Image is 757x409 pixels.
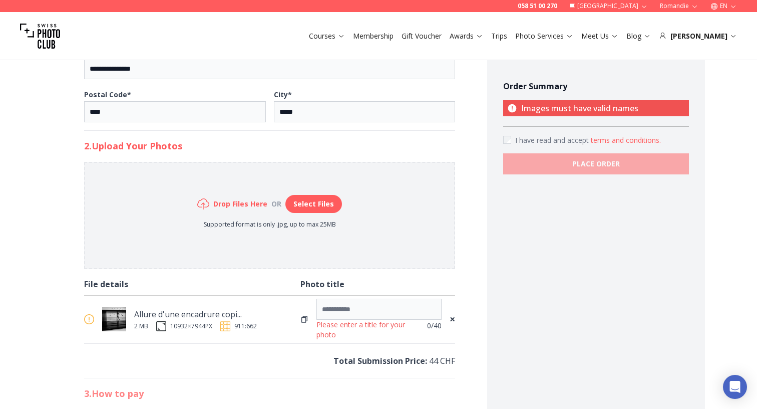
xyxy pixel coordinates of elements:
[577,29,622,43] button: Meet Us
[515,31,573,41] a: Photo Services
[285,195,342,213] button: Select Files
[220,321,230,331] img: ratio
[723,375,747,399] div: Open Intercom Messenger
[659,31,737,41] div: [PERSON_NAME]
[213,199,267,209] h6: Drop Files Here
[503,100,689,116] p: Images must have valid names
[309,31,345,41] a: Courses
[349,29,398,43] button: Membership
[300,277,455,291] div: Photo title
[622,29,655,43] button: Blog
[446,29,487,43] button: Awards
[581,31,618,41] a: Meet Us
[591,135,661,145] button: Accept termsI have read and accept
[197,221,342,229] p: Supported format is only .jpg, up to max 25MB
[84,90,131,99] b: Postal Code *
[84,58,456,79] input: Address*
[450,31,483,41] a: Awards
[156,321,166,331] img: size
[274,90,292,99] b: City *
[427,321,442,331] span: 0 /40
[572,159,620,169] b: PLACE ORDER
[450,312,455,326] span: ×
[84,139,456,153] h2: 2. Upload Your Photos
[84,354,456,368] p: 44 CHF
[511,29,577,43] button: Photo Services
[316,320,411,340] div: Please enter a title for your photo
[134,307,257,321] div: Allure d'une encadrure copi...
[491,31,507,41] a: Trips
[398,29,446,43] button: Gift Voucher
[503,80,689,92] h4: Order Summary
[626,31,651,41] a: Blog
[333,355,427,366] b: Total Submission Price :
[84,101,266,122] input: Postal Code*
[503,136,511,144] input: Accept terms
[353,31,394,41] a: Membership
[20,16,60,56] img: Swiss photo club
[170,322,212,330] div: 10932 × 7944 PX
[84,314,94,324] img: warn
[274,101,456,122] input: City*
[503,153,689,174] button: PLACE ORDER
[515,135,591,145] span: I have read and accept
[305,29,349,43] button: Courses
[134,322,148,330] div: 2 MB
[84,277,301,291] div: File details
[102,307,126,331] img: thumb
[518,2,557,10] a: 058 51 00 270
[402,31,442,41] a: Gift Voucher
[267,199,285,209] div: or
[234,322,257,330] span: 911:662
[487,29,511,43] button: Trips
